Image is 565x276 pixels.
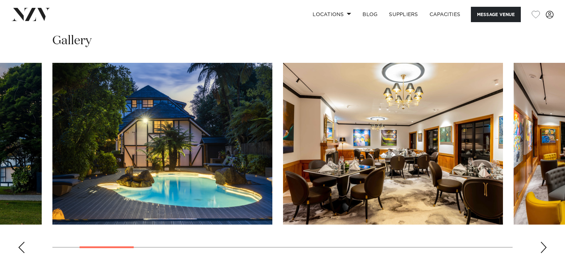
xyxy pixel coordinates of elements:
[52,33,92,49] h2: Gallery
[471,7,521,22] button: Message Venue
[424,7,466,22] a: Capacities
[307,7,357,22] a: Locations
[383,7,423,22] a: SUPPLIERS
[357,7,383,22] a: BLOG
[52,63,272,225] swiper-slide: 2 / 17
[11,8,50,21] img: nzv-logo.png
[283,63,503,225] swiper-slide: 3 / 17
